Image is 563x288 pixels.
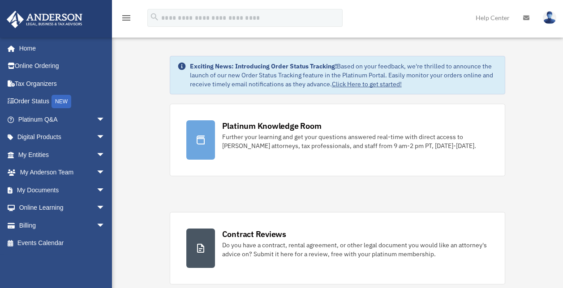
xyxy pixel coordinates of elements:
span: arrow_drop_down [96,199,114,217]
a: Events Calendar [6,234,119,252]
img: User Pic [543,11,556,24]
a: My Documentsarrow_drop_down [6,181,119,199]
div: Do you have a contract, rental agreement, or other legal document you would like an attorney's ad... [222,241,489,258]
div: Further your learning and get your questions answered real-time with direct access to [PERSON_NAM... [222,132,489,150]
a: Click Here to get started! [332,80,402,88]
span: arrow_drop_down [96,164,114,182]
a: Contract Reviews Do you have a contract, rental agreement, or other legal document you would like... [170,212,506,284]
a: Online Ordering [6,57,119,75]
a: Online Learningarrow_drop_down [6,199,119,217]
a: menu [121,16,132,23]
span: arrow_drop_down [96,128,114,147]
div: Based on your feedback, we're thrilled to announce the launch of our new Order Status Tracking fe... [190,62,498,89]
a: Platinum Knowledge Room Further your learning and get your questions answered real-time with dire... [170,104,506,176]
span: arrow_drop_down [96,216,114,235]
strong: Exciting News: Introducing Order Status Tracking! [190,62,337,70]
div: NEW [52,95,71,108]
a: Billingarrow_drop_down [6,216,119,234]
i: menu [121,13,132,23]
a: My Entitiesarrow_drop_down [6,146,119,164]
div: Contract Reviews [222,229,286,240]
a: Home [6,39,114,57]
div: Platinum Knowledge Room [222,120,322,131]
a: Order StatusNEW [6,93,119,111]
img: Anderson Advisors Platinum Portal [4,11,85,28]
a: Digital Productsarrow_drop_down [6,128,119,146]
i: search [150,12,159,22]
span: arrow_drop_down [96,146,114,164]
a: Tax Organizers [6,75,119,93]
a: Platinum Q&Aarrow_drop_down [6,110,119,128]
span: arrow_drop_down [96,181,114,199]
a: My Anderson Teamarrow_drop_down [6,164,119,182]
span: arrow_drop_down [96,110,114,129]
